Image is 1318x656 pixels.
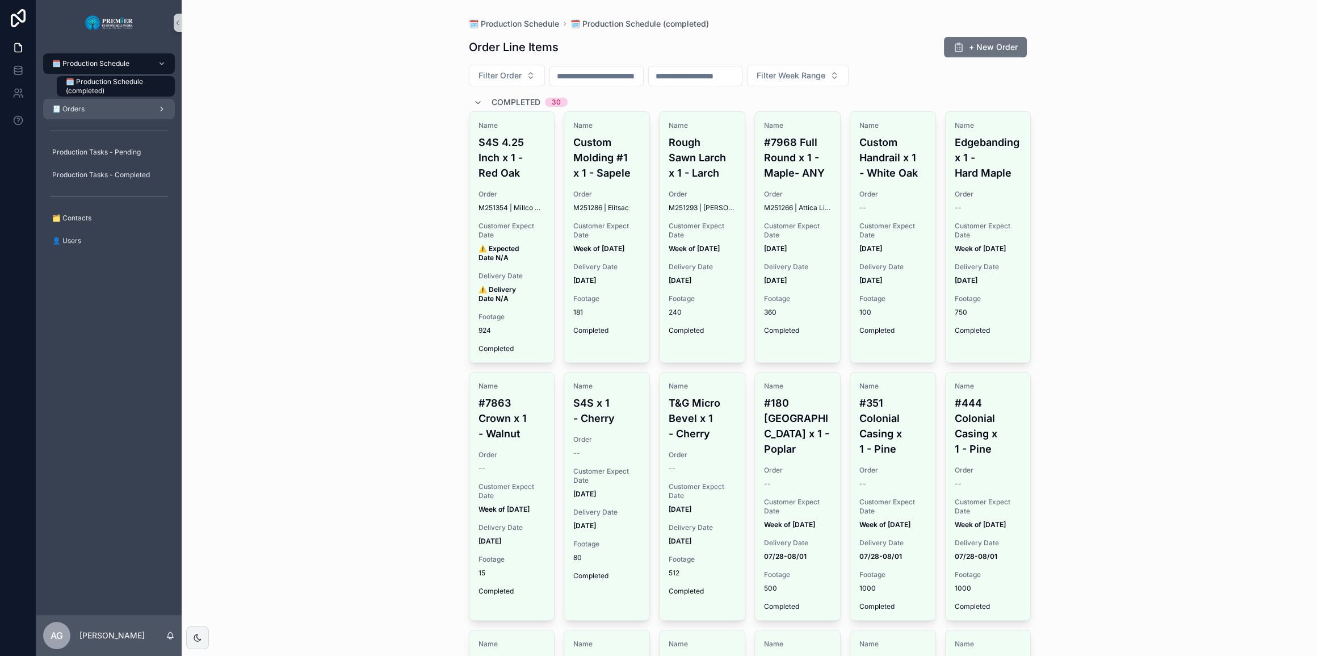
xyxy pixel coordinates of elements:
[478,70,522,81] span: Filter Order
[859,602,926,611] span: Completed
[969,41,1018,53] span: + New Order
[52,148,141,157] span: Production Tasks - Pending
[573,190,640,199] span: Order
[573,326,640,335] span: Completed
[859,584,926,593] span: 1000
[859,640,926,649] span: Name
[573,262,640,271] span: Delivery Date
[955,294,1022,303] span: Footage
[669,482,736,500] span: Customer Expect Date
[573,490,596,498] strong: [DATE]
[859,520,910,529] strong: Week of [DATE]
[859,382,926,391] span: Name
[478,464,485,473] span: --
[764,276,787,285] strong: [DATE]
[859,466,926,475] span: Order
[573,521,596,530] strong: [DATE]
[573,467,640,485] span: Customer Expect Date
[859,538,926,548] span: Delivery Date
[764,395,831,457] h4: #180 [GEOGRAPHIC_DATA] x 1 - Poplar
[945,111,1031,363] a: NameEdgebanding x 1 - Hard MapleOrder--Customer Expect DateWeek of [DATE]Delivery Date[DATE]Foota...
[669,135,736,181] h4: Rough Sawn Larch x 1 - Larch
[764,244,787,253] strong: [DATE]
[52,214,91,223] span: 🗂️ Contacts
[478,537,501,545] strong: [DATE]
[850,372,936,621] a: Name#351 Colonial Casing x 1 - PineOrder--Customer Expect DateWeek of [DATE]Delivery Date07/28-08...
[478,640,545,649] span: Name
[478,505,530,513] strong: Week of [DATE]
[669,523,736,532] span: Delivery Date
[669,222,736,240] span: Customer Expect Date
[955,640,1022,649] span: Name
[859,395,926,457] h4: #351 Colonial Casing x 1 - Pine
[754,111,841,363] a: Name#7968 Full Round x 1 - Maple- ANYOrderM251266 | Attica Lions ClubCustomer Expect Date[DATE]De...
[764,538,831,548] span: Delivery Date
[859,552,902,561] strong: 07/28-08/01
[955,276,977,285] strong: [DATE]
[669,569,736,578] span: 512
[478,121,545,130] span: Name
[564,372,650,621] a: NameS4S x 1 - CherryOrder--Customer Expect Date[DATE]Delivery Date[DATE]Footage80Completed
[764,498,831,516] span: Customer Expect Date
[747,65,849,86] button: Select Button
[573,222,640,240] span: Customer Expect Date
[478,450,545,459] span: Order
[955,584,1022,593] span: 1000
[659,372,745,621] a: NameT&G Micro Bevel x 1 - CherryOrder--Customer Expect Date[DATE]Delivery Date[DATE]Footage512Com...
[764,640,831,649] span: Name
[570,18,709,30] a: 🗓️ Production Schedule (completed)
[955,308,1022,317] span: 750
[669,244,720,253] strong: Week of [DATE]
[669,464,675,473] span: --
[669,121,736,130] span: Name
[469,39,559,55] h1: Order Line Items
[859,326,926,335] span: Completed
[36,45,182,266] div: scrollable content
[573,395,640,426] h4: S4S x 1 - Cherry
[669,308,736,317] span: 240
[859,262,926,271] span: Delivery Date
[955,326,1022,335] span: Completed
[764,203,831,212] span: M251266 | Attica Lions Club
[573,121,640,130] span: Name
[51,629,63,642] span: AG
[859,479,866,488] span: --
[955,520,1006,529] strong: Week of [DATE]
[859,203,866,212] span: --
[669,276,691,285] strong: [DATE]
[43,99,175,119] a: 🧾 Orders
[478,190,545,199] span: Order
[764,570,831,579] span: Footage
[85,14,134,32] img: App logo
[43,142,175,162] a: Production Tasks - Pending
[955,395,1022,457] h4: #444 Colonial Casing x 1 - Pine
[573,308,640,317] span: 181
[955,262,1022,271] span: Delivery Date
[52,170,150,179] span: Production Tasks - Completed
[859,570,926,579] span: Footage
[669,190,736,199] span: Order
[43,53,175,74] a: 🗓️ Production Schedule
[955,382,1022,391] span: Name
[573,244,624,253] strong: Week of [DATE]
[955,190,1022,199] span: Order
[478,587,545,596] span: Completed
[52,59,129,68] span: 🗓️ Production Schedule
[43,165,175,185] a: Production Tasks - Completed
[669,203,736,212] span: M251293 | [PERSON_NAME]
[43,231,175,251] a: 👤 Users
[859,244,882,253] strong: [DATE]
[492,97,540,108] span: Completed
[859,308,926,317] span: 100
[478,555,545,564] span: Footage
[469,18,559,30] a: 🗓️ Production Schedule
[669,326,736,335] span: Completed
[573,203,629,212] span: M251286 | Elitsac
[573,435,640,444] span: Order
[955,602,1022,611] span: Completed
[469,111,555,363] a: NameS4S 4.25 Inch x 1 - Red OakOrderM251354 | Millco WoodworkingCustomer Expect Date⚠️ Expected D...
[478,523,545,532] span: Delivery Date
[573,294,640,303] span: Footage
